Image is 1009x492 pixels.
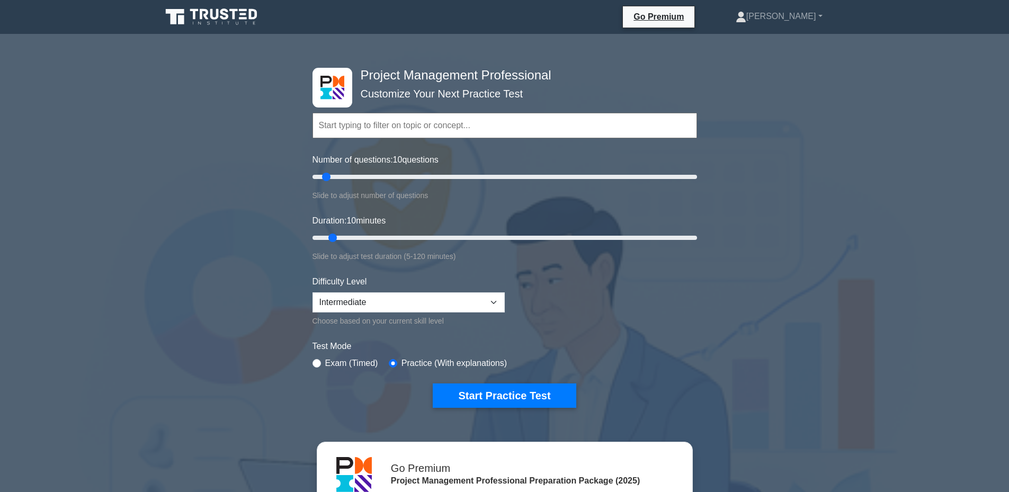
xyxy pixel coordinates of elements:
[393,155,403,164] span: 10
[312,214,386,227] label: Duration: minutes
[312,250,697,263] div: Slide to adjust test duration (5-120 minutes)
[312,113,697,138] input: Start typing to filter on topic or concept...
[312,275,367,288] label: Difficulty Level
[346,216,356,225] span: 10
[312,154,439,166] label: Number of questions: questions
[356,68,645,83] h4: Project Management Professional
[433,383,576,408] button: Start Practice Test
[312,189,697,202] div: Slide to adjust number of questions
[710,6,848,27] a: [PERSON_NAME]
[312,315,505,327] div: Choose based on your current skill level
[325,357,378,370] label: Exam (Timed)
[627,10,690,23] a: Go Premium
[401,357,507,370] label: Practice (With explanations)
[312,340,697,353] label: Test Mode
